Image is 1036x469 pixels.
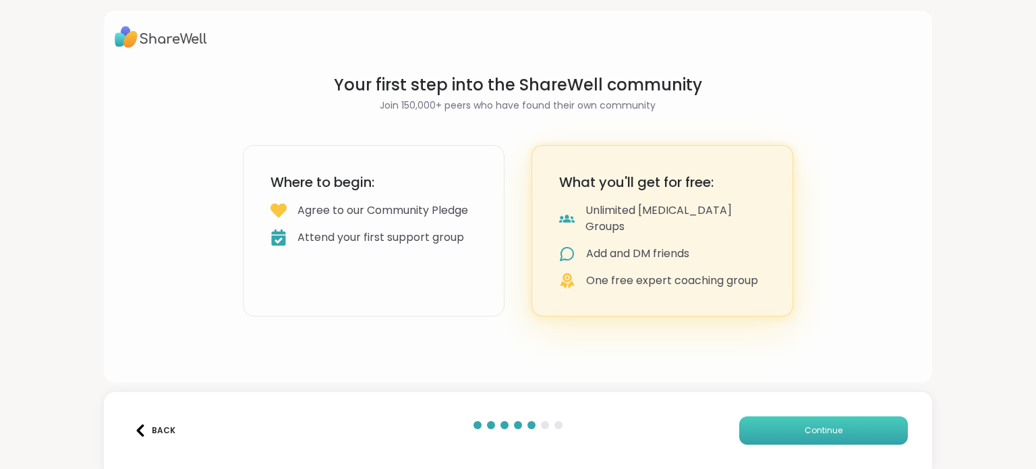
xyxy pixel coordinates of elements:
[297,202,468,219] div: Agree to our Community Pledge
[134,424,175,437] div: Back
[559,173,766,192] h3: What you'll get for free:
[115,22,207,53] img: ShareWell Logo
[586,273,758,289] div: One free expert coaching group
[586,246,689,262] div: Add and DM friends
[128,416,182,445] button: Back
[585,202,766,235] div: Unlimited [MEDICAL_DATA] Groups
[243,99,793,113] h2: Join 150,000+ peers who have found their own community
[270,173,477,192] h3: Where to begin:
[297,229,464,246] div: Attend your first support group
[805,424,842,437] span: Continue
[739,416,908,445] button: Continue
[243,74,793,96] h1: Your first step into the ShareWell community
